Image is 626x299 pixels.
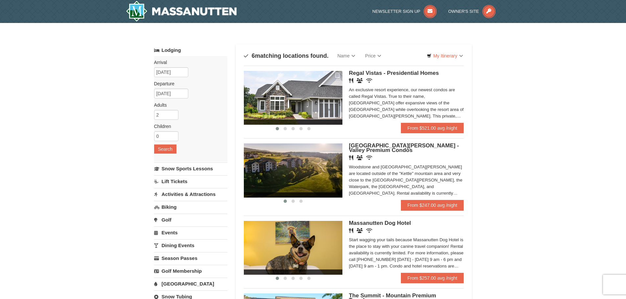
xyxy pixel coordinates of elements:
label: Arrival [154,59,222,66]
span: 6 [252,53,255,59]
button: Search [154,144,176,154]
a: From $247.00 avg /night [401,200,464,210]
i: Wireless Internet (free) [366,155,372,160]
a: Dining Events [154,239,227,251]
div: Start wagging your tails because Massanutten Dog Hotel is the place to stay with your canine trav... [349,237,464,269]
i: Restaurant [349,78,353,83]
i: Restaurant [349,228,353,233]
a: From $257.00 avg /night [401,273,464,283]
i: Wireless Internet (free) [366,228,372,233]
a: Activities & Attractions [154,188,227,200]
a: Golf [154,214,227,226]
i: Banquet Facilities [357,228,363,233]
a: Lodging [154,44,227,56]
label: Children [154,123,222,130]
a: Golf Membership [154,265,227,277]
div: An exclusive resort experience, our newest condos are called Regal Vistas. True to their name, [G... [349,87,464,119]
i: Restaurant [349,155,353,160]
a: Snow Sports Lessons [154,162,227,175]
span: [GEOGRAPHIC_DATA][PERSON_NAME] - Valley Premium Condos [349,142,459,153]
h4: matching locations found. [244,53,329,59]
span: Newsletter Sign Up [372,9,420,14]
span: Regal Vistas - Presidential Homes [349,70,439,76]
i: Banquet Facilities [357,78,363,83]
a: Name [333,49,360,62]
a: Lift Tickets [154,175,227,187]
a: Massanutten Resort [126,1,237,22]
label: Adults [154,102,222,108]
i: Wireless Internet (free) [366,78,372,83]
div: Woodstone and [GEOGRAPHIC_DATA][PERSON_NAME] are located outside of the "Kettle" mountain area an... [349,164,464,197]
a: Newsletter Sign Up [372,9,437,14]
a: Price [360,49,386,62]
a: Events [154,226,227,239]
span: Owner's Site [448,9,479,14]
img: Massanutten Resort Logo [126,1,237,22]
a: Season Passes [154,252,227,264]
a: My Itinerary [423,51,467,61]
span: Massanutten Dog Hotel [349,220,411,226]
i: Banquet Facilities [357,155,363,160]
a: Owner's Site [448,9,496,14]
a: Biking [154,201,227,213]
a: From $521.00 avg /night [401,123,464,133]
a: [GEOGRAPHIC_DATA] [154,278,227,290]
label: Departure [154,80,222,87]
